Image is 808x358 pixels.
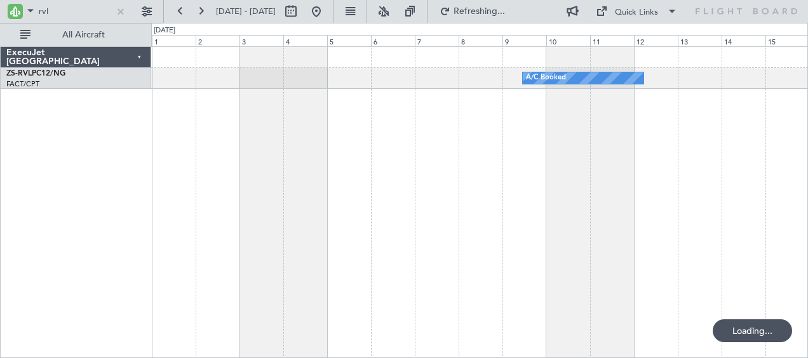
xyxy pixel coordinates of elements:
div: Loading... [713,319,792,342]
div: 14 [722,35,765,46]
span: ZS-RVL [6,70,32,77]
div: 12 [634,35,678,46]
a: ZS-RVLPC12/NG [6,70,65,77]
div: 6 [371,35,415,46]
div: 2 [196,35,239,46]
div: 13 [678,35,722,46]
div: 8 [459,35,502,46]
div: 3 [239,35,283,46]
div: 9 [502,35,546,46]
button: Refreshing... [434,1,510,22]
div: 1 [152,35,196,46]
span: Refreshing... [453,7,506,16]
div: 10 [546,35,590,46]
button: All Aircraft [14,25,138,45]
button: Quick Links [589,1,683,22]
div: 11 [590,35,634,46]
div: [DATE] [154,25,175,36]
div: 7 [415,35,459,46]
div: Quick Links [615,6,658,19]
div: 4 [283,35,327,46]
span: [DATE] - [DATE] [216,6,276,17]
a: FACT/CPT [6,79,39,89]
div: 5 [327,35,371,46]
input: A/C (Reg. or Type) [39,2,112,21]
span: All Aircraft [33,30,134,39]
div: A/C Booked [526,69,566,88]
